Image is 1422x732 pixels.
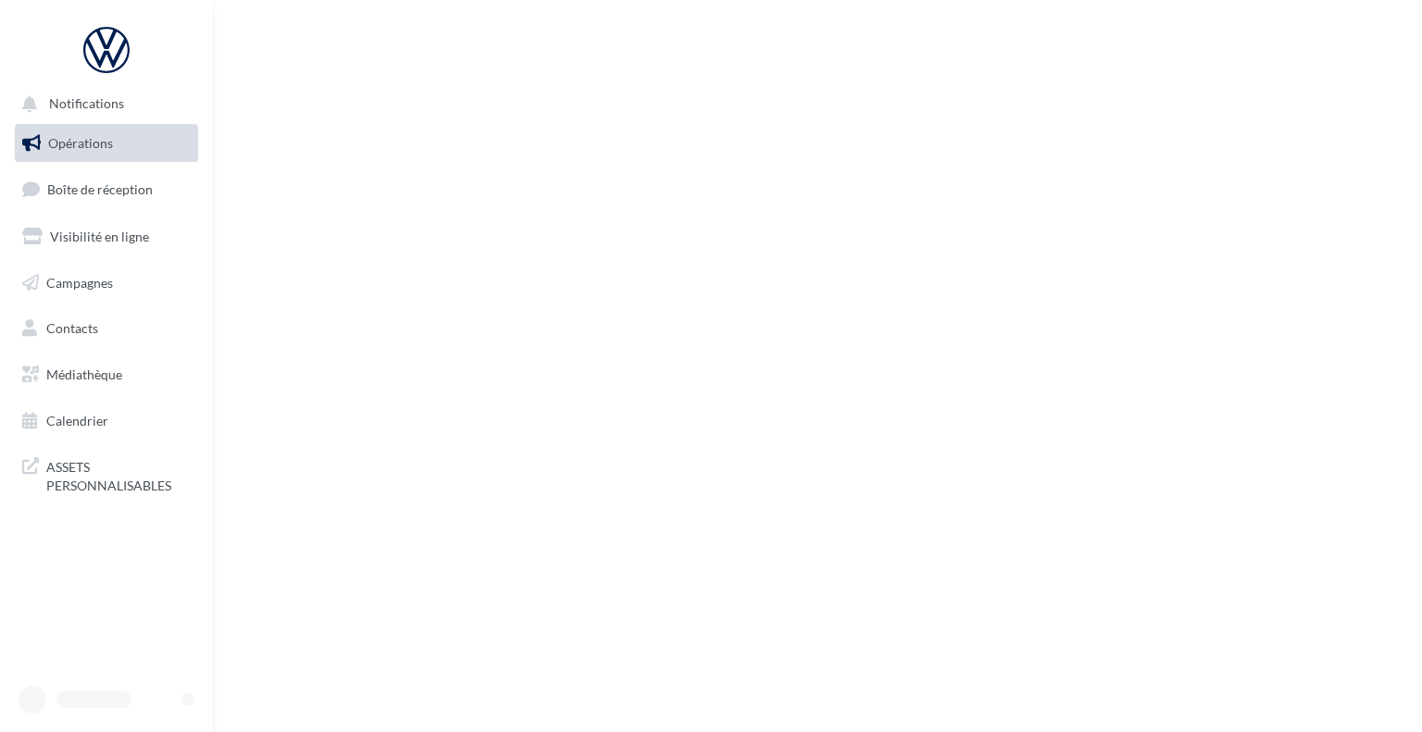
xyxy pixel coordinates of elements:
a: Campagnes [11,264,202,303]
a: Visibilité en ligne [11,217,202,256]
a: Calendrier [11,402,202,440]
a: ASSETS PERSONNALISABLES [11,447,202,502]
span: Opérations [48,135,113,151]
a: Boîte de réception [11,169,202,209]
span: Contacts [46,320,98,336]
span: Visibilité en ligne [50,229,149,244]
span: Médiathèque [46,366,122,382]
span: Calendrier [46,413,108,428]
a: Médiathèque [11,355,202,394]
a: Contacts [11,309,202,348]
span: Boîte de réception [47,181,153,197]
span: ASSETS PERSONNALISABLES [46,454,191,494]
span: Notifications [49,96,124,112]
a: Opérations [11,124,202,163]
span: Campagnes [46,274,113,290]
